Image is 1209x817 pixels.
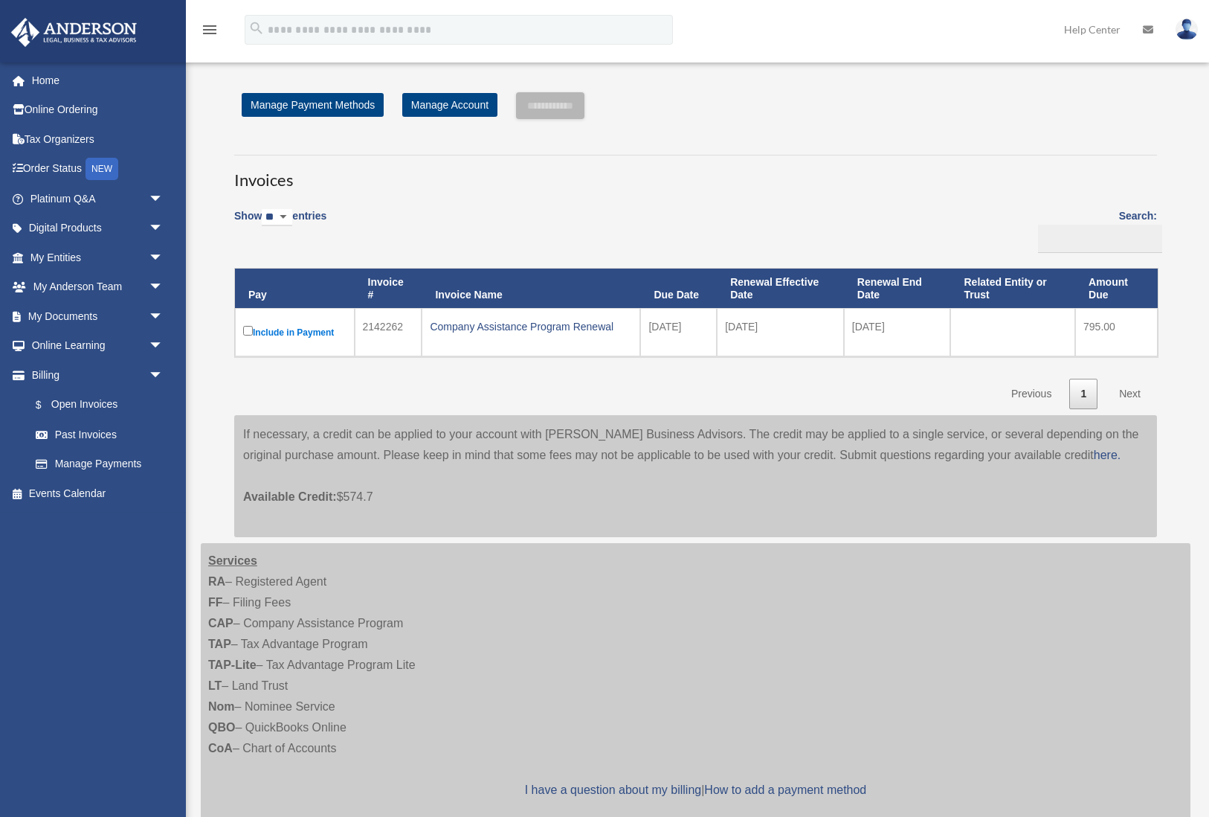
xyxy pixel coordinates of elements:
label: Include in Payment [243,323,346,342]
th: Invoice Name: activate to sort column ascending [422,269,640,309]
span: arrow_drop_down [149,243,178,273]
span: $ [44,396,51,414]
span: arrow_drop_down [149,331,178,362]
a: Manage Account [402,93,497,117]
td: [DATE] [640,308,717,356]
span: arrow_drop_down [149,272,178,303]
a: Platinum Q&Aarrow_drop_down [10,184,186,214]
i: search [248,20,265,36]
span: arrow_drop_down [149,360,178,391]
a: here. [1094,449,1121,461]
span: Available Credit: [243,490,337,503]
a: Billingarrow_drop_down [10,360,178,390]
strong: RA [208,575,225,588]
a: Digital Productsarrow_drop_down [10,214,186,243]
strong: Services [208,554,257,567]
select: Showentries [262,209,292,226]
th: Amount Due: activate to sort column ascending [1075,269,1158,309]
a: 1 [1069,379,1097,409]
i: menu [201,21,219,39]
a: Next [1108,379,1152,409]
a: menu [201,26,219,39]
span: arrow_drop_down [149,214,178,244]
a: I have a question about my billing [525,784,701,796]
a: How to add a payment method [704,784,866,796]
span: arrow_drop_down [149,301,178,332]
strong: QBO [208,721,235,734]
th: Related Entity or Trust: activate to sort column ascending [950,269,1075,309]
strong: TAP-Lite [208,659,257,671]
th: Renewal End Date: activate to sort column ascending [844,269,951,309]
th: Invoice #: activate to sort column ascending [355,269,422,309]
a: My Entitiesarrow_drop_down [10,243,186,272]
img: Anderson Advisors Platinum Portal [7,18,141,47]
label: Show entries [234,207,326,241]
a: Manage Payments [21,449,178,479]
td: [DATE] [717,308,844,356]
td: 2142262 [355,308,422,356]
p: | [208,780,1183,801]
td: [DATE] [844,308,951,356]
input: Search: [1038,225,1162,253]
a: Events Calendar [10,478,186,508]
input: Include in Payment [243,326,253,336]
a: My Anderson Teamarrow_drop_down [10,272,186,302]
a: Previous [1000,379,1063,409]
a: My Documentsarrow_drop_down [10,301,186,331]
strong: LT [208,679,222,692]
a: Past Invoices [21,420,178,449]
span: arrow_drop_down [149,184,178,214]
strong: Nom [208,700,235,713]
a: Order StatusNEW [10,154,186,185]
td: 795.00 [1075,308,1158,356]
div: If necessary, a credit can be applied to your account with [PERSON_NAME] Business Advisors. The c... [234,415,1157,537]
strong: CAP [208,617,233,629]
strong: TAP [208,638,231,650]
label: Search: [1033,207,1157,253]
th: Pay: activate to sort column descending [235,269,355,309]
img: User Pic [1176,19,1198,40]
strong: CoA [208,742,233,754]
a: Manage Payment Methods [242,93,384,117]
a: $Open Invoices [21,390,171,420]
a: Home [10,65,186,95]
strong: FF [208,596,223,609]
h3: Invoices [234,155,1157,192]
th: Due Date: activate to sort column ascending [640,269,717,309]
div: Company Assistance Program Renewal [430,316,632,337]
a: Online Ordering [10,95,186,125]
th: Renewal Effective Date: activate to sort column ascending [717,269,844,309]
a: Tax Organizers [10,124,186,154]
div: NEW [86,158,118,180]
p: $574.7 [243,466,1148,507]
a: Online Learningarrow_drop_down [10,331,186,361]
